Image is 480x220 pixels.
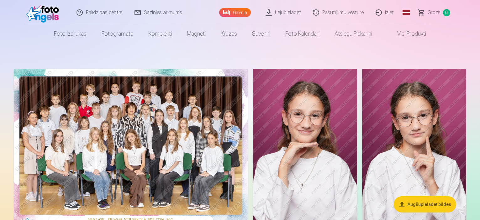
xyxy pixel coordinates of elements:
[219,8,251,17] a: Galerija
[443,9,450,16] span: 0
[278,25,327,43] a: Foto kalendāri
[245,25,278,43] a: Suvenīri
[46,25,94,43] a: Foto izdrukas
[394,196,456,212] button: Augšupielādēt bildes
[26,3,62,23] img: /fa1
[141,25,179,43] a: Komplekti
[327,25,380,43] a: Atslēgu piekariņi
[213,25,245,43] a: Krūzes
[179,25,213,43] a: Magnēti
[428,9,440,16] span: Grozs
[380,25,434,43] a: Visi produkti
[94,25,141,43] a: Fotogrāmata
